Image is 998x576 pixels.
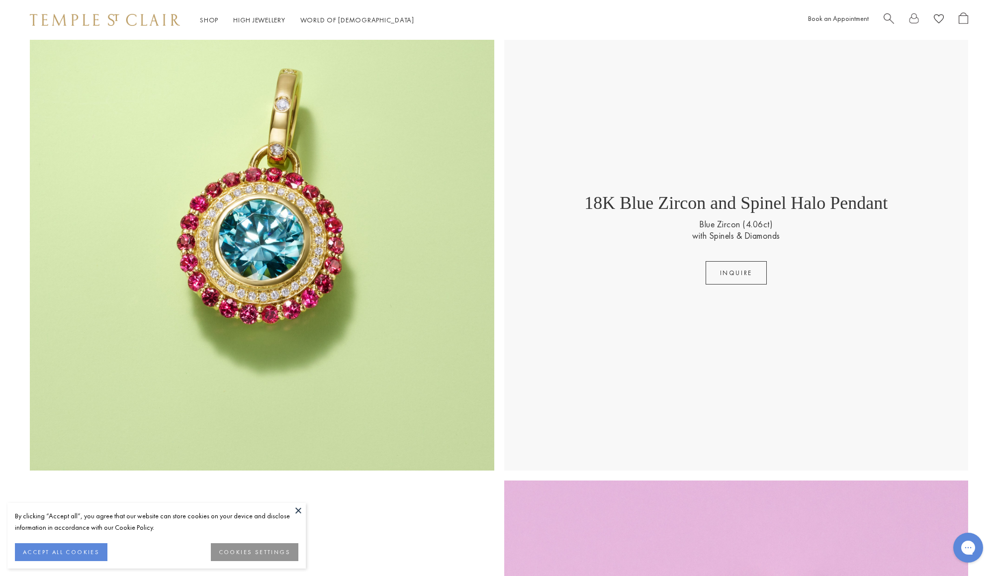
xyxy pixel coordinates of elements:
[699,218,773,230] p: Blue Zircon (4.06ct)
[233,15,285,24] a: High JewelleryHigh Jewellery
[808,14,869,23] a: Book an Appointment
[30,14,180,26] img: Temple St. Clair
[948,529,988,566] iframe: Gorgias live chat messenger
[706,261,767,285] button: inquire
[300,15,414,24] a: World of [DEMOGRAPHIC_DATA]World of [DEMOGRAPHIC_DATA]
[200,14,414,26] nav: Main navigation
[15,543,107,561] button: ACCEPT ALL COOKIES
[15,510,298,533] div: By clicking “Accept all”, you agree that our website can store cookies on your device and disclos...
[584,192,888,218] p: 18K Blue Zircon and Spinel Halo Pendant
[200,15,218,24] a: ShopShop
[692,230,780,241] p: with Spinels & Diamonds
[211,543,298,561] button: COOKIES SETTINGS
[959,12,968,28] a: Open Shopping Bag
[884,12,894,28] a: Search
[934,12,944,28] a: View Wishlist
